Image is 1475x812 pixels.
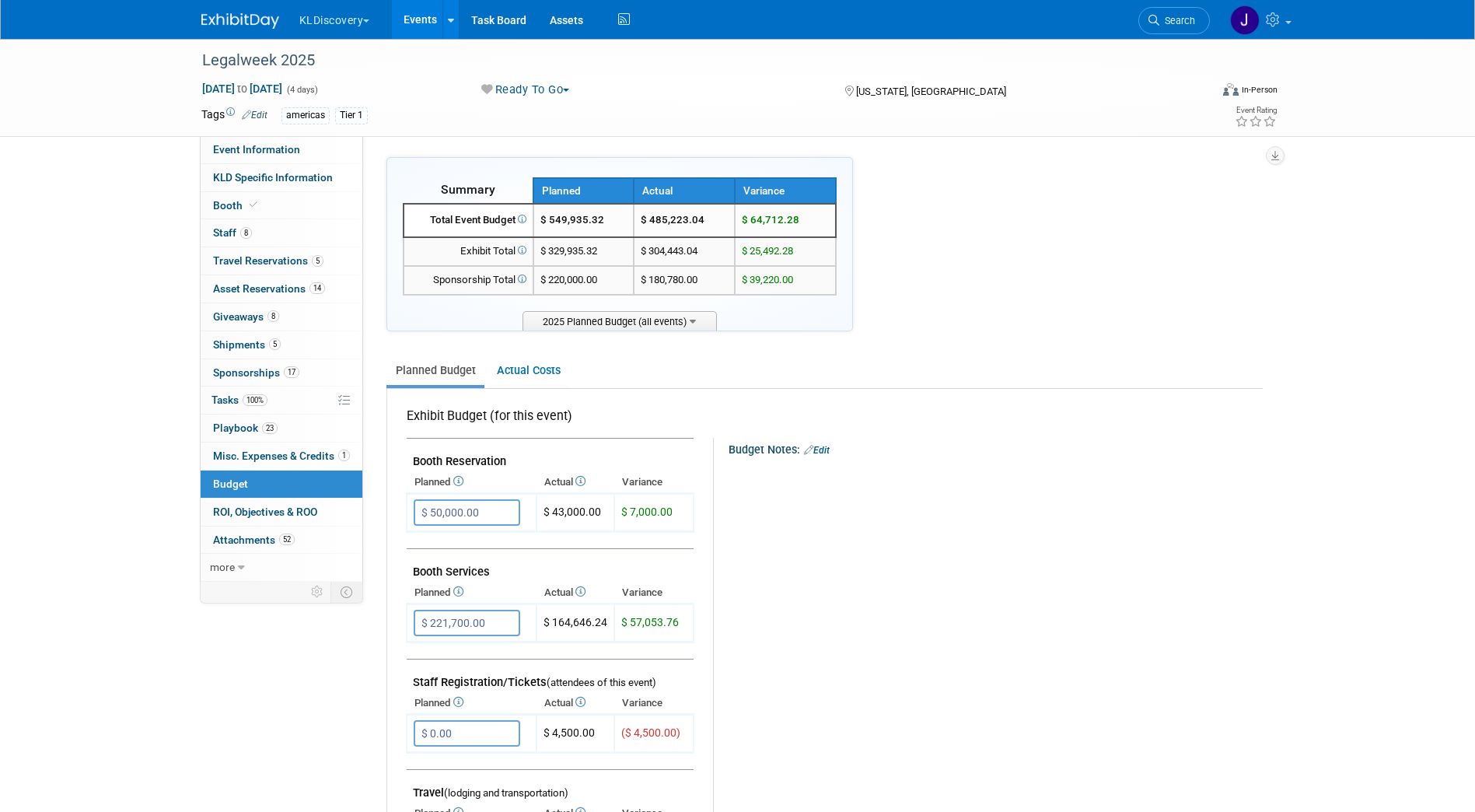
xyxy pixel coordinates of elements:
[1223,83,1239,96] img: Format-Inperson.png
[621,506,673,518] span: $ 7,000.00
[210,561,235,573] span: more
[201,527,362,554] a: Attachments52
[742,274,793,285] span: $ 39,220.00
[407,692,537,714] th: Planned
[201,303,362,331] a: Giveaways8
[235,82,250,95] span: to
[729,438,1261,458] div: Budget Notes:
[547,677,656,688] span: (attendees of this event)
[281,107,330,124] div: americas
[304,582,331,602] td: Personalize Event Tab Strip
[386,356,484,385] a: Planned Budget
[201,387,362,414] a: Tasks100%
[1159,15,1195,26] span: Search
[285,85,318,95] span: (4 days)
[201,82,283,96] span: [DATE] [DATE]
[540,214,604,226] span: $ 549,935.32
[213,310,279,323] span: Giveaways
[523,311,717,331] span: 2025 Planned Budget (all events)
[742,245,793,257] span: $ 25,492.28
[537,582,614,604] th: Actual
[621,726,680,739] span: ($ 4,500.00)
[201,136,362,163] a: Event Information
[407,439,694,472] td: Booth Reservation
[1241,84,1278,96] div: In-Person
[856,86,1006,97] span: [US_STATE], [GEOGRAPHIC_DATA]
[621,616,679,628] span: $ 57,053.76
[262,422,278,434] span: 23
[540,274,597,285] span: $ 220,000.00
[201,164,362,191] a: KLD Specific Information
[1118,81,1278,104] div: Event Format
[213,171,333,184] span: KLD Specific Information
[1230,5,1260,35] img: Jaclyn Lee
[213,478,248,490] span: Budget
[213,534,295,546] span: Attachments
[735,178,836,204] th: Variance
[537,471,614,493] th: Actual
[441,182,495,197] span: Summary
[242,110,267,121] a: Edit
[533,178,634,204] th: Planned
[197,47,1187,75] div: Legalweek 2025
[407,770,694,803] td: Travel
[213,450,350,462] span: Misc. Expenses & Credits
[213,506,317,518] span: ROI, Objectives & ROO
[407,408,687,433] div: Exhibit Budget (for this event)
[411,273,526,288] div: Sponsorship Total
[312,255,323,267] span: 5
[330,582,362,602] td: Toggle Event Tabs
[243,394,267,406] span: 100%
[1138,7,1210,34] a: Search
[279,534,295,545] span: 52
[540,245,597,257] span: $ 329,935.32
[250,201,257,209] i: Booth reservation complete
[1235,107,1277,114] div: Event Rating
[309,282,325,294] span: 14
[444,787,568,799] span: (lodging and transportation)
[201,107,267,124] td: Tags
[407,471,537,493] th: Planned
[213,199,260,212] span: Booth
[201,13,279,29] img: ExhibitDay
[411,244,526,259] div: Exhibit Total
[537,604,614,642] td: $ 164,646.24
[201,443,362,470] a: Misc. Expenses & Credits1
[240,227,252,239] span: 8
[407,582,537,604] th: Planned
[544,506,601,518] span: $ 43,000.00
[614,582,694,604] th: Variance
[614,692,694,714] th: Variance
[634,178,735,204] th: Actual
[634,266,735,295] td: $ 180,780.00
[201,192,362,219] a: Booth
[488,356,569,385] a: Actual Costs
[614,471,694,493] th: Variance
[201,499,362,526] a: ROI, Objectives & ROO
[201,247,362,275] a: Travel Reservations5
[411,213,526,228] div: Total Event Budget
[338,450,350,461] span: 1
[201,219,362,247] a: Staff8
[804,445,830,456] a: Edit
[476,82,575,98] button: Ready To Go
[284,366,299,378] span: 17
[201,359,362,387] a: Sponsorships17
[537,692,614,714] th: Actual
[201,331,362,359] a: Shipments5
[742,214,799,226] span: $ 64,712.28
[335,107,368,124] div: Tier 1
[213,143,300,156] span: Event Information
[213,338,281,351] span: Shipments
[634,204,735,237] td: $ 485,223.04
[213,422,278,434] span: Playbook
[213,254,323,267] span: Travel Reservations
[634,237,735,266] td: $ 304,443.04
[269,338,281,350] span: 5
[201,275,362,303] a: Asset Reservations14
[201,471,362,498] a: Budget
[407,549,694,583] td: Booth Services
[213,282,325,295] span: Asset Reservations
[201,554,362,581] a: more
[213,366,299,379] span: Sponsorships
